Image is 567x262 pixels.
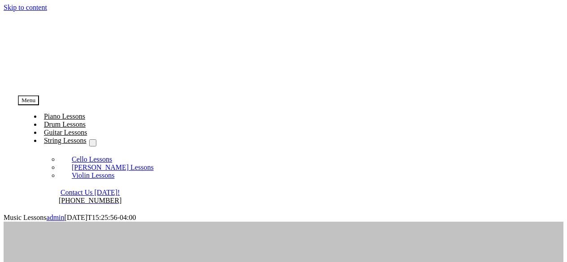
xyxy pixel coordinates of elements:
[22,97,35,103] span: Menu
[72,172,114,179] span: Violin Lessons
[41,118,88,132] a: Drum Lessons
[59,157,166,177] a: [PERSON_NAME] Lessons
[44,112,85,120] span: Piano Lessons
[61,189,120,196] a: Contact Us [DATE]!
[65,214,136,221] span: [DATE]T15:25:56-04:00
[59,197,121,204] a: [PHONE_NUMBER]
[47,214,65,221] a: admin
[41,110,88,124] a: Piano Lessons
[41,134,89,148] a: String Lessons
[18,95,39,105] button: Menu
[44,120,86,128] span: Drum Lessons
[72,155,112,163] span: Cello Lessons
[59,165,127,185] a: Violin Lessons
[89,139,96,146] button: Open submenu of String Lessons
[72,163,154,171] span: [PERSON_NAME] Lessons
[44,137,87,144] span: String Lessons
[59,149,125,169] a: Cello Lessons
[4,214,47,221] span: Music Lessons
[18,78,152,86] a: taylors-music-store-west-chester
[18,95,273,180] nav: Menu
[44,129,87,136] span: Guitar Lessons
[4,4,47,11] a: Skip to content
[41,126,90,140] a: Guitar Lessons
